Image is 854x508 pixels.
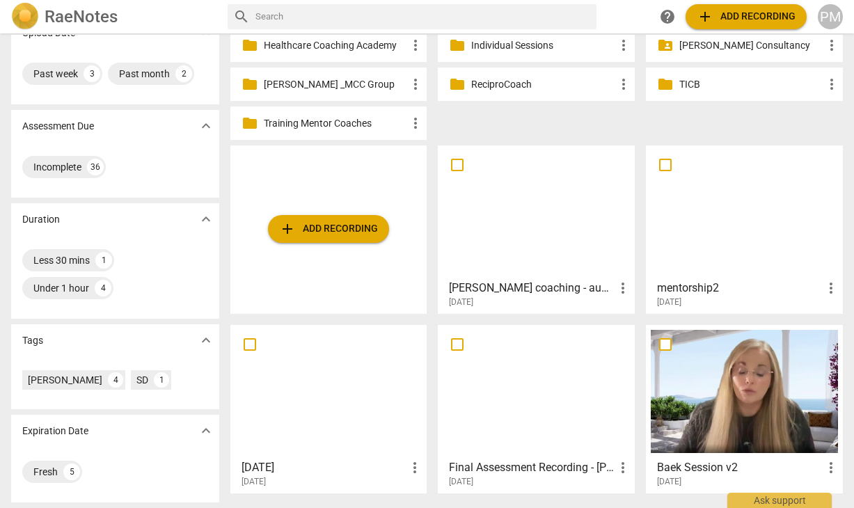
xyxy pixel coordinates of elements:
div: Incomplete [33,160,81,174]
span: more_vert [615,37,632,54]
span: expand_more [198,332,214,349]
button: Upload [686,4,807,29]
a: [DATE][DATE] [235,330,422,487]
span: [DATE] [449,476,473,488]
span: [DATE] [449,296,473,308]
div: 5 [63,463,80,480]
p: Expiration Date [22,424,88,438]
a: LogoRaeNotes [11,3,216,31]
div: SD [136,373,148,387]
span: more_vert [615,280,631,296]
span: help [659,8,676,25]
span: more_vert [823,76,840,93]
div: 1 [95,252,112,269]
span: folder [657,76,674,93]
span: folder [449,37,466,54]
input: Search [255,6,591,28]
p: Individual Sessions [471,38,615,53]
button: PM [818,4,843,29]
p: Assessment Due [22,119,94,134]
p: Melnyk Consultancy [679,38,823,53]
span: search [233,8,250,25]
div: Under 1 hour [33,281,89,295]
a: mentorship2[DATE] [651,150,838,308]
h3: 09.08.25 [242,459,407,476]
a: Final Assessment Recording - [PERSON_NAME][DATE] [443,330,630,487]
h3: Steve coaching - audio [449,280,615,296]
span: Add recording [279,221,378,237]
h3: mentorship2 [657,280,823,296]
button: Show more [196,209,216,230]
div: 4 [108,372,123,388]
a: Help [655,4,680,29]
div: Less 30 mins [33,253,90,267]
p: Duration [22,212,60,227]
div: 4 [95,280,111,296]
button: Show more [196,116,216,136]
span: expand_more [198,118,214,134]
span: expand_more [198,422,214,439]
h3: Baek Session v2 [657,459,823,476]
span: more_vert [823,280,839,296]
p: Training Mentor Coaches [264,116,408,131]
p: ReciproCoach [471,77,615,92]
div: 3 [84,65,100,82]
div: Past month [119,67,170,81]
h2: RaeNotes [45,7,118,26]
div: 2 [175,65,192,82]
span: Add recording [697,8,796,25]
button: Upload [268,215,389,243]
span: more_vert [823,459,839,476]
span: more_vert [406,459,423,476]
p: Tags [22,333,43,348]
span: folder [242,37,258,54]
button: Show more [196,420,216,441]
h3: Final Assessment Recording - Katarzyna Ja_kiel [449,459,615,476]
span: expand_more [198,211,214,228]
span: more_vert [407,115,424,132]
span: more_vert [615,459,631,476]
span: add [697,8,713,25]
div: Past week [33,67,78,81]
span: [DATE] [657,476,681,488]
div: 1 [154,372,169,388]
div: Fresh [33,465,58,479]
div: Ask support [727,493,832,508]
p: Healthcare Coaching Academy [264,38,408,53]
span: more_vert [407,37,424,54]
div: [PERSON_NAME] [28,373,102,387]
span: folder [242,76,258,93]
span: folder [242,115,258,132]
a: Baek Session v2[DATE] [651,330,838,487]
img: Logo [11,3,39,31]
span: [DATE] [242,476,266,488]
a: [PERSON_NAME] coaching - audio[DATE] [443,150,630,308]
span: [DATE] [657,296,681,308]
span: more_vert [615,76,632,93]
span: folder [449,76,466,93]
p: TICB [679,77,823,92]
span: more_vert [407,76,424,93]
p: Pauline Melnyk _MCC Group [264,77,408,92]
span: folder_shared [657,37,674,54]
div: 36 [87,159,104,175]
button: Show more [196,330,216,351]
span: add [279,221,296,237]
span: more_vert [823,37,840,54]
